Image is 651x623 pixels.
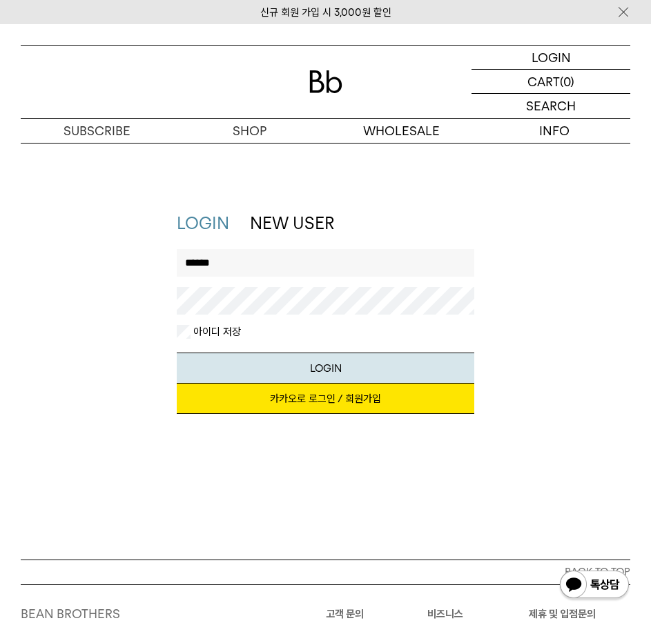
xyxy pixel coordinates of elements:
[532,46,571,69] p: LOGIN
[472,46,630,70] a: LOGIN
[191,325,241,339] label: 아이디 저장
[21,606,120,621] a: BEAN BROTHERS
[326,119,478,143] p: WHOLESALE
[326,606,427,622] p: 고객 문의
[177,384,475,414] a: 카카오로 로그인 / 회원가입
[472,70,630,94] a: CART (0)
[250,213,334,233] a: NEW USER
[478,119,630,143] p: INFO
[260,6,391,19] a: 신규 회원 가입 시 3,000원 할인
[177,213,229,233] a: LOGIN
[173,119,326,143] a: SHOP
[527,70,560,93] p: CART
[560,70,574,93] p: (0)
[21,560,630,584] button: BACK TO TOP
[529,606,630,622] p: 제휴 및 입점문의
[427,606,529,622] p: 비즈니스
[177,353,475,384] button: LOGIN
[21,119,173,143] a: SUBSCRIBE
[558,569,630,602] img: 카카오톡 채널 1:1 채팅 버튼
[526,94,576,118] p: SEARCH
[309,70,342,93] img: 로고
